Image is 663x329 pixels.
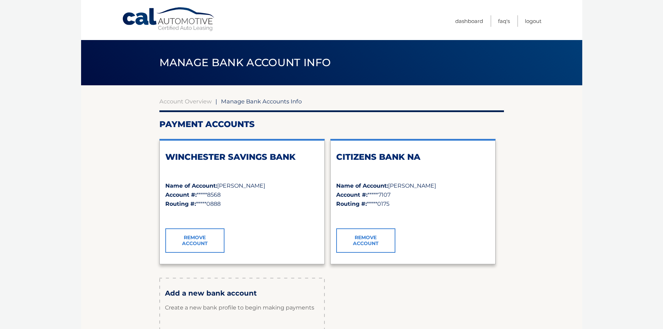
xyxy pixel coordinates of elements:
[159,98,212,105] a: Account Overview
[165,228,224,253] a: Remove Account
[165,297,319,318] p: Create a new bank profile to begin making payments
[336,152,490,162] h2: CITIZENS BANK NA
[159,119,504,130] h2: Payment Accounts
[122,7,216,32] a: Cal Automotive
[165,182,217,189] strong: Name of Account:
[165,201,196,207] strong: Routing #:
[159,56,331,69] span: Manage Bank Account Info
[525,15,542,27] a: Logout
[336,228,395,253] a: Remove Account
[217,182,265,189] span: [PERSON_NAME]
[165,289,319,298] h3: Add a new bank account
[336,212,341,219] span: ✓
[221,98,302,105] span: Manage Bank Accounts Info
[165,152,319,162] h2: WINCHESTER SAVINGS BANK
[336,182,388,189] strong: Name of Account:
[388,182,436,189] span: [PERSON_NAME]
[336,201,367,207] strong: Routing #:
[498,15,510,27] a: FAQ's
[165,191,197,198] strong: Account #:
[455,15,483,27] a: Dashboard
[165,212,170,219] span: ✓
[215,98,217,105] span: |
[336,191,368,198] strong: Account #:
